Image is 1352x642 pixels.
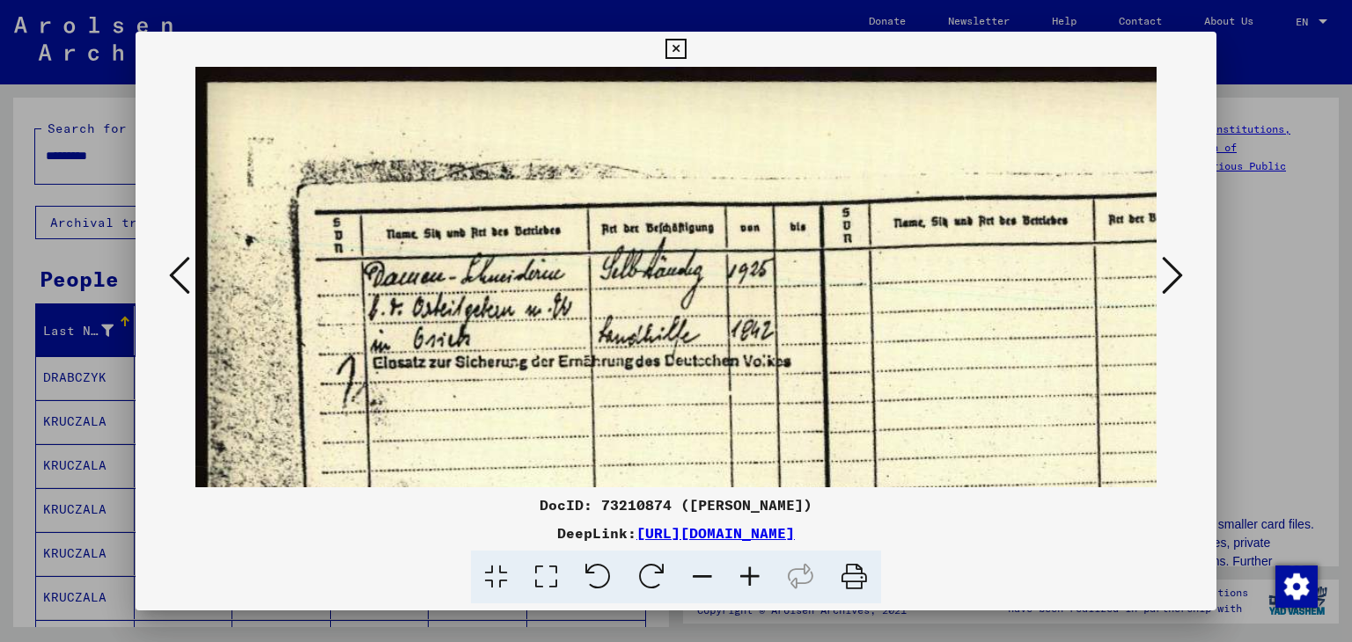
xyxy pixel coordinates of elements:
[1275,565,1317,607] div: Change consent
[136,494,1217,515] div: DocID: 73210874 ([PERSON_NAME])
[1275,565,1318,608] img: Change consent
[636,524,795,542] a: [URL][DOMAIN_NAME]
[136,522,1217,544] div: DeepLink:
